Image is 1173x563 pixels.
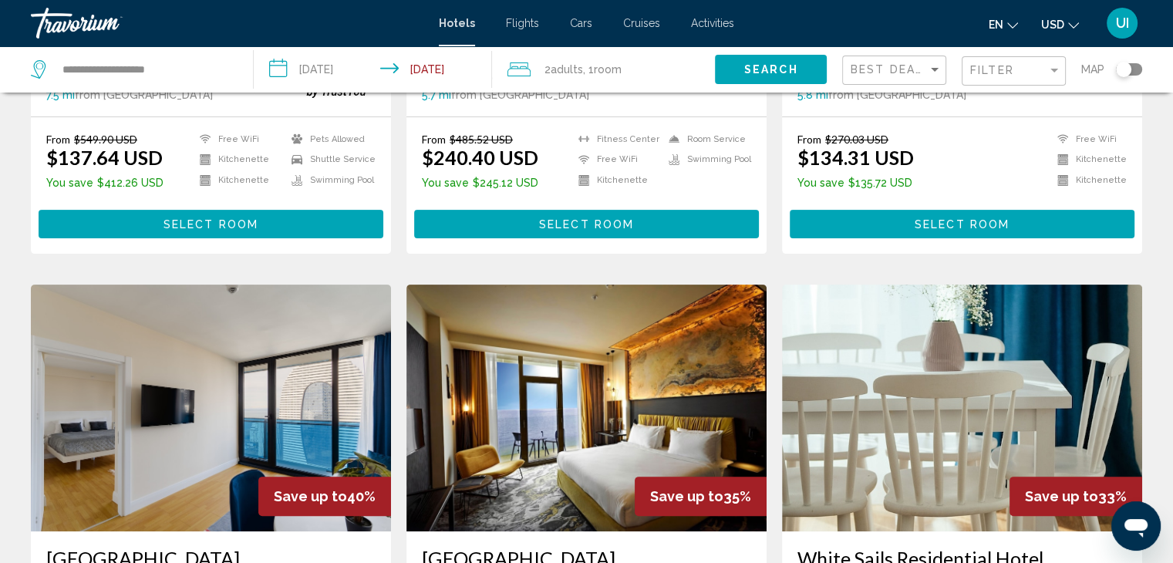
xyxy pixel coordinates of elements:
button: Travelers: 2 adults, 0 children [492,46,715,93]
span: Save up to [274,488,347,504]
button: Search [715,55,827,83]
a: Select Room [414,214,759,231]
li: Room Service [661,133,751,146]
li: Free WiFi [1050,133,1127,146]
span: Search [744,64,798,76]
p: $135.72 USD [797,177,914,189]
span: From [797,133,821,146]
li: Free WiFi [571,153,661,167]
span: Save up to [650,488,723,504]
li: Kitchenette [1050,153,1127,167]
span: en [989,19,1003,31]
a: Hotels [439,17,475,29]
span: 7.5 mi [46,89,75,101]
span: UI [1116,15,1129,31]
span: You save [46,177,93,189]
li: Swimming Pool [284,174,376,187]
del: $485.52 USD [450,133,513,146]
img: Hotel image [31,285,391,531]
li: Kitchenette [571,174,661,187]
li: Shuttle Service [284,153,376,167]
li: Kitchenette [1050,174,1127,187]
span: Best Deals [851,63,932,76]
button: Change currency [1041,13,1079,35]
span: from [GEOGRAPHIC_DATA] [828,89,966,101]
button: Filter [962,56,1066,87]
span: from [GEOGRAPHIC_DATA] [451,89,589,101]
button: User Menu [1102,7,1142,39]
a: Travorium [31,8,423,39]
span: From [46,133,70,146]
button: Select Room [414,210,759,238]
span: You save [797,177,844,189]
ins: $240.40 USD [422,146,538,169]
span: Select Room [915,218,1010,231]
span: Map [1081,59,1104,80]
ins: $134.31 USD [797,146,914,169]
a: Flights [506,17,539,29]
span: From [422,133,446,146]
span: 5.8 mi [797,89,828,101]
li: Pets Allowed [284,133,376,146]
a: Cars [570,17,592,29]
button: Change language [989,13,1018,35]
del: $549.90 USD [74,133,137,146]
div: 35% [635,477,767,516]
span: Select Room [539,218,634,231]
img: Hotel image [406,285,767,531]
span: 2 [544,59,583,80]
span: You save [422,177,469,189]
button: Select Room [39,210,383,238]
a: Select Room [39,214,383,231]
li: Swimming Pool [661,153,751,167]
li: Fitness Center [571,133,661,146]
button: Select Room [790,210,1134,238]
iframe: Кнопка запуска окна обмена сообщениями [1111,501,1161,551]
span: USD [1041,19,1064,31]
del: $270.03 USD [825,133,888,146]
span: Room [594,63,622,76]
div: 33% [1010,477,1142,516]
a: Select Room [790,214,1134,231]
button: Check-in date: Sep 20, 2025 Check-out date: Sep 23, 2025 [254,46,492,93]
span: Filter [970,64,1014,76]
span: Adults [551,63,583,76]
mat-select: Sort by [851,64,942,77]
span: Save up to [1025,488,1098,504]
button: Toggle map [1104,62,1142,76]
li: Free WiFi [192,133,284,146]
p: $245.12 USD [422,177,538,189]
li: Kitchenette [192,174,284,187]
img: Hotel image [782,285,1142,531]
p: $412.26 USD [46,177,163,189]
span: from [GEOGRAPHIC_DATA] [75,89,213,101]
a: Activities [691,17,734,29]
span: , 1 [583,59,622,80]
a: Cruises [623,17,660,29]
div: 40% [258,477,391,516]
li: Kitchenette [192,153,284,167]
ins: $137.64 USD [46,146,163,169]
span: Select Room [163,218,258,231]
